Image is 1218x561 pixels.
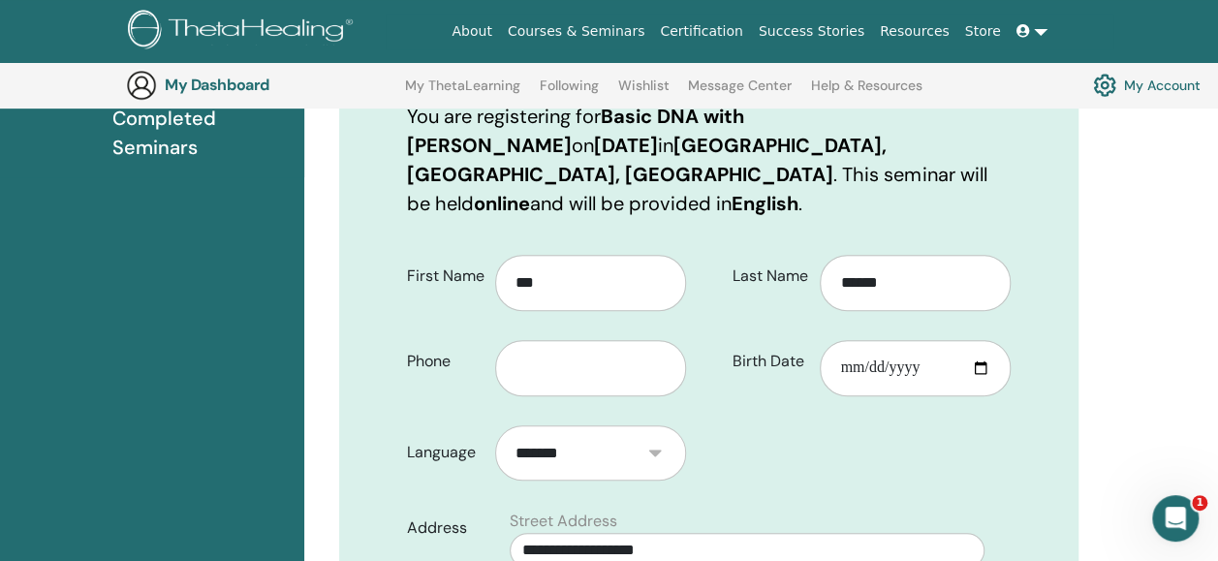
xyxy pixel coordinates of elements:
b: English [732,191,798,216]
b: [GEOGRAPHIC_DATA], [GEOGRAPHIC_DATA], [GEOGRAPHIC_DATA] [407,133,887,187]
label: Last Name [718,258,821,295]
a: Message Center [688,78,792,109]
b: online [474,191,530,216]
a: Success Stories [751,14,872,49]
label: Birth Date [718,343,821,380]
b: Basic DNA with [PERSON_NAME] [407,104,744,158]
a: My ThetaLearning [405,78,520,109]
img: cog.svg [1093,69,1116,102]
img: logo.png [128,10,359,53]
p: You are registering for on in . This seminar will be held and will be provided in . [407,102,1011,218]
a: About [444,14,499,49]
span: 1 [1192,495,1207,511]
label: First Name [392,258,495,295]
a: Wishlist [618,78,670,109]
b: [DATE] [594,133,658,158]
a: My Account [1093,69,1201,102]
label: Address [392,510,498,546]
iframe: Intercom live chat [1152,495,1199,542]
a: Following [540,78,599,109]
a: Store [957,14,1009,49]
label: Street Address [510,510,617,533]
label: Language [392,434,495,471]
a: Courses & Seminars [500,14,653,49]
a: Certification [652,14,750,49]
span: Completed Seminars [112,104,289,162]
label: Phone [392,343,495,380]
a: Help & Resources [811,78,922,109]
h3: My Dashboard [165,76,359,94]
img: generic-user-icon.jpg [126,70,157,101]
a: Resources [872,14,957,49]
